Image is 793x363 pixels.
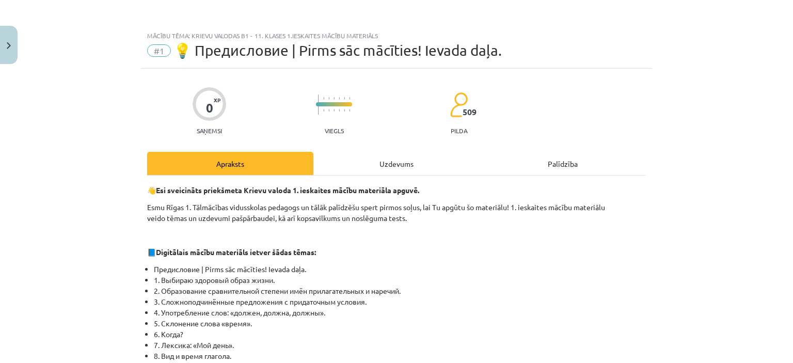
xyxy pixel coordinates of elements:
p: Saņemsi [193,127,226,134]
li: 5. Склонение слова «время». [154,318,646,329]
li: 8. Вид и время глагола. [154,351,646,361]
div: Mācību tēma: Krievu valodas b1 - 11. klases 1.ieskaites mācību materiāls [147,32,646,39]
div: 0 [206,101,213,115]
span: XP [214,97,220,103]
li: 6. Когда? [154,329,646,340]
img: icon-close-lesson-0947bae3869378f0d4975bcd49f059093ad1ed9edebbc8119c70593378902aed.svg [7,42,11,49]
strong: Esi sveicināts priekšmeta Krievu valoda 1. ieskaites mācību materiāla apguvē. [156,185,419,195]
img: icon-short-line-57e1e144782c952c97e751825c79c345078a6d821885a25fce030b3d8c18986b.svg [328,97,329,100]
p: Viegls [325,127,344,134]
li: 2. Образование сравнительной степени имён прилагательных и наречий. [154,286,646,296]
img: icon-short-line-57e1e144782c952c97e751825c79c345078a6d821885a25fce030b3d8c18986b.svg [334,97,335,100]
img: icon-long-line-d9ea69661e0d244f92f715978eff75569469978d946b2353a9bb055b3ed8787d.svg [318,94,319,115]
strong: Digitālais mācību materiāls ietver šādas tēmas: [156,247,316,257]
img: icon-short-line-57e1e144782c952c97e751825c79c345078a6d821885a25fce030b3d8c18986b.svg [323,97,324,100]
p: 👋 [147,185,646,196]
img: icon-short-line-57e1e144782c952c97e751825c79c345078a6d821885a25fce030b3d8c18986b.svg [339,109,340,112]
img: icon-short-line-57e1e144782c952c97e751825c79c345078a6d821885a25fce030b3d8c18986b.svg [323,109,324,112]
p: Esmu Rīgas 1. Tālmācības vidusskolas pedagogs un tālāk palīdzēšu spert pirmos soļus, lai Tu apgūt... [147,202,646,224]
li: 4. Употребление слов: «должен, должна, должны». [154,307,646,318]
div: Apraksts [147,152,313,175]
img: icon-short-line-57e1e144782c952c97e751825c79c345078a6d821885a25fce030b3d8c18986b.svg [339,97,340,100]
li: 7. Лексика: «Мой день». [154,340,646,351]
img: icon-short-line-57e1e144782c952c97e751825c79c345078a6d821885a25fce030b3d8c18986b.svg [349,109,350,112]
img: students-c634bb4e5e11cddfef0936a35e636f08e4e9abd3cc4e673bd6f9a4125e45ecb1.svg [450,92,468,118]
li: 3. Сложноподчинённые предложения с придаточным условия. [154,296,646,307]
p: pilda [451,127,467,134]
img: icon-short-line-57e1e144782c952c97e751825c79c345078a6d821885a25fce030b3d8c18986b.svg [334,109,335,112]
img: icon-short-line-57e1e144782c952c97e751825c79c345078a6d821885a25fce030b3d8c18986b.svg [344,97,345,100]
img: icon-short-line-57e1e144782c952c97e751825c79c345078a6d821885a25fce030b3d8c18986b.svg [349,97,350,100]
div: Palīdzība [480,152,646,175]
span: 509 [463,107,477,117]
span: #1 [147,44,171,57]
span: 💡 Предисловие | Pirms sāc mācīties! Ievada daļa. [173,42,502,59]
div: Uzdevums [313,152,480,175]
img: icon-short-line-57e1e144782c952c97e751825c79c345078a6d821885a25fce030b3d8c18986b.svg [328,109,329,112]
img: icon-short-line-57e1e144782c952c97e751825c79c345078a6d821885a25fce030b3d8c18986b.svg [344,109,345,112]
li: Предисловие | Pirms sāc mācīties! Ievada daļa. [154,264,646,275]
p: 📘 [147,247,646,258]
li: 1. Выбираю здоровый образ жизни. [154,275,646,286]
